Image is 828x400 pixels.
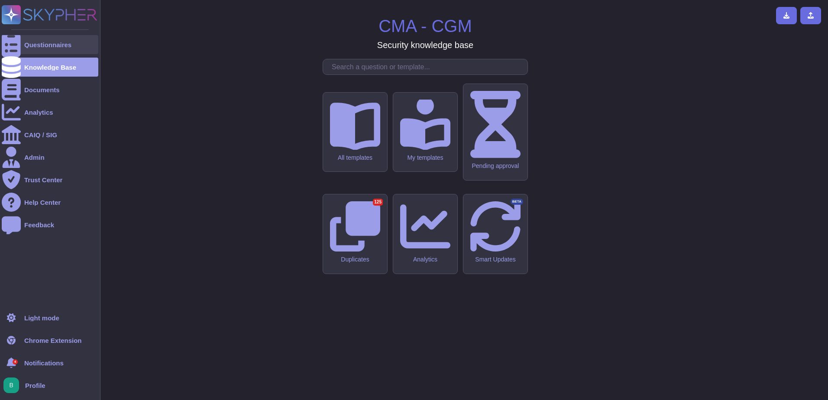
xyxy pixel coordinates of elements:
input: Search a question or template... [327,59,527,74]
div: Analytics [400,256,450,263]
span: Profile [25,382,45,389]
h3: Security knowledge base [377,40,473,50]
a: Documents [2,80,98,99]
div: CAIQ / SIG [24,132,57,138]
div: BETA [511,199,523,205]
div: Light mode [24,315,59,321]
div: Admin [24,154,45,161]
a: CAIQ / SIG [2,125,98,144]
a: Admin [2,148,98,167]
div: Analytics [24,109,53,116]
a: Chrome Extension [2,331,98,350]
div: Duplicates [330,256,380,263]
div: Documents [24,87,60,93]
span: Notifications [24,360,64,366]
img: user [3,377,19,393]
div: Smart Updates [470,256,521,263]
div: All templates [330,154,380,161]
button: user [2,376,25,395]
a: Knowledge Base [2,58,98,77]
a: Questionnaires [2,35,98,54]
div: Questionnaires [24,42,71,48]
a: Analytics [2,103,98,122]
a: Feedback [2,215,98,234]
a: Trust Center [2,170,98,189]
div: Trust Center [24,177,62,183]
div: Feedback [24,222,54,228]
div: My templates [400,154,450,161]
div: Chrome Extension [24,337,82,344]
div: Pending approval [470,162,521,170]
div: 4 [13,359,18,365]
a: Help Center [2,193,98,212]
div: 125 [373,199,383,206]
div: Help Center [24,199,61,206]
h1: CMA - CGM [378,16,472,36]
div: Knowledge Base [24,64,76,71]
